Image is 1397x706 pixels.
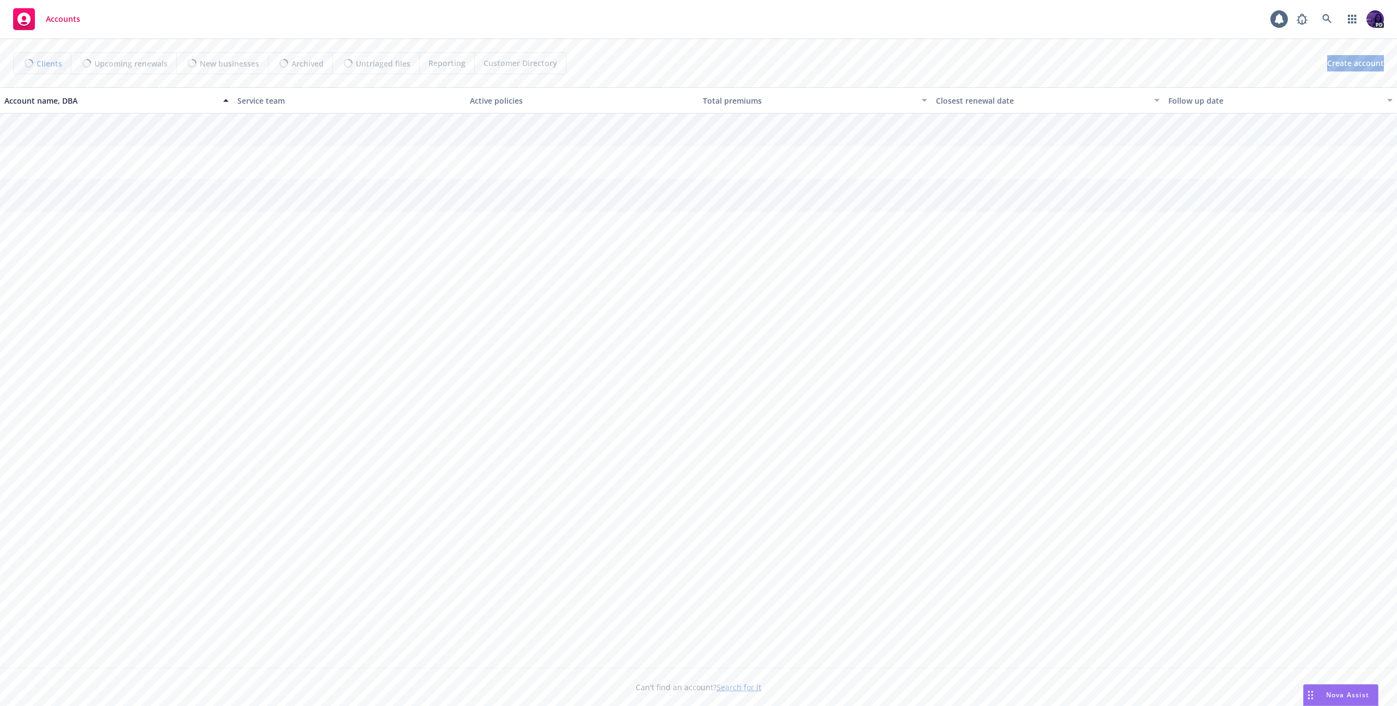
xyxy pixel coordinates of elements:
[1304,685,1317,705] div: Drag to move
[200,58,259,69] span: New businesses
[1366,10,1384,28] img: photo
[1341,8,1363,30] a: Switch app
[703,95,915,106] div: Total premiums
[1303,684,1378,706] button: Nova Assist
[936,95,1148,106] div: Closest renewal date
[483,57,557,69] span: Customer Directory
[233,87,466,113] button: Service team
[1327,53,1384,74] span: Create account
[1327,55,1384,71] a: Create account
[291,58,324,69] span: Archived
[932,87,1165,113] button: Closest renewal date
[470,95,694,106] div: Active policies
[1168,95,1381,106] div: Follow up date
[717,682,761,692] a: Search for it
[1164,87,1397,113] button: Follow up date
[9,4,85,34] a: Accounts
[636,681,761,693] span: Can't find an account?
[698,87,932,113] button: Total premiums
[4,95,217,106] div: Account name, DBA
[465,87,698,113] button: Active policies
[1291,8,1313,30] a: Report a Bug
[1316,8,1338,30] a: Search
[37,58,62,69] span: Clients
[94,58,168,69] span: Upcoming renewals
[237,95,462,106] div: Service team
[1326,690,1369,699] span: Nova Assist
[46,15,80,23] span: Accounts
[356,58,410,69] span: Untriaged files
[428,57,465,69] span: Reporting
